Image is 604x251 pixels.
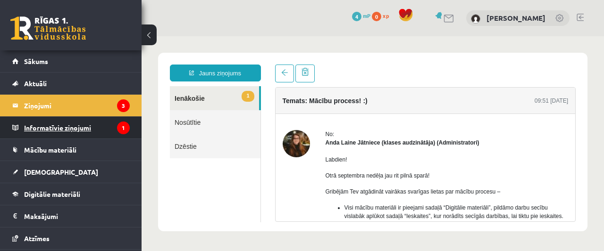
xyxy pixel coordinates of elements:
legend: Maksājumi [24,205,130,227]
span: Digitālie materiāli [24,190,80,198]
a: Informatīvie ziņojumi1 [12,117,130,138]
a: Jauns ziņojums [28,28,119,45]
legend: Informatīvie ziņojumi [24,117,130,138]
span: [DEMOGRAPHIC_DATA] [24,168,98,176]
legend: Ziņojumi [24,95,130,116]
a: Dzēstie [28,98,119,122]
span: Visi mācību materiāli ir pieejami sadaļā “Digitālie materiāli”, pildāmo darbu secību vislabāk apl... [203,168,422,183]
i: 3 [117,99,130,112]
a: Aktuāli [12,73,130,94]
a: Nosūtītie [28,74,119,98]
span: xp [383,12,389,19]
span: 4 [352,12,361,21]
span: Gribējām Tev atgādināt vairākas svarīgas lietas par mācību procesu – [184,152,359,159]
a: Mācību materiāli [12,139,130,161]
a: Digitālie materiāli [12,183,130,205]
img: Haralds Buls [471,14,480,24]
a: 0 xp [372,12,394,19]
i: 1 [117,121,130,134]
div: 09:51 [DATE] [393,60,427,69]
a: Ziņojumi3 [12,95,130,116]
div: No: [184,94,427,102]
a: 1Ienākošie [28,50,117,74]
span: Otrā septembra nedēļa jau rit pilnā sparā! [184,136,288,143]
span: Sākums [24,57,48,65]
span: Aktuāli [24,79,47,88]
span: 1 [100,55,112,65]
h4: Temats: Mācību process! :) [141,61,226,68]
a: [PERSON_NAME] [487,13,545,23]
a: Rīgas 1. Tālmācības vidusskola [10,16,86,40]
span: mP [363,12,370,19]
img: Anda Laine Jātniece (klases audzinātāja) [141,94,168,121]
a: Atzīmes [12,227,130,249]
span: 0 [372,12,381,21]
a: [DEMOGRAPHIC_DATA] [12,161,130,183]
span: Labdien! [184,120,206,127]
a: 4 mP [352,12,370,19]
a: Maksājumi [12,205,130,227]
a: Sākums [12,50,130,72]
strong: Anda Laine Jātniece (klases audzinātāja) (Administratori) [184,103,338,110]
span: Mācību materiāli [24,146,76,154]
span: Atzīmes [24,234,50,243]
